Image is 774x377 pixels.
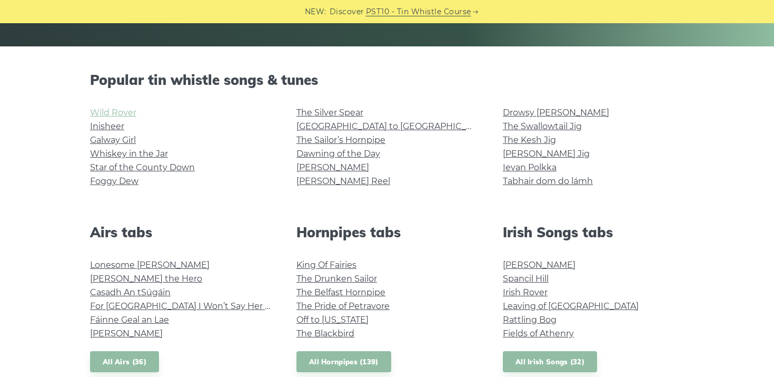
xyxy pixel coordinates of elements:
a: The Silver Spear [296,108,363,118]
a: Off to [US_STATE] [296,315,369,325]
a: Ievan Polkka [503,162,557,172]
a: Dawning of the Day [296,149,380,159]
a: [PERSON_NAME] Reel [296,176,390,186]
a: Fields of Athenry [503,328,574,339]
a: Lonesome [PERSON_NAME] [90,260,210,270]
a: Leaving of [GEOGRAPHIC_DATA] [503,301,639,311]
a: For [GEOGRAPHIC_DATA] I Won’t Say Her Name [90,301,291,311]
a: Inisheer [90,121,124,131]
span: NEW: [305,6,326,18]
a: [PERSON_NAME] [296,162,369,172]
a: [PERSON_NAME] [90,328,163,339]
a: [PERSON_NAME] [503,260,575,270]
a: Tabhair dom do lámh [503,176,593,186]
h2: Hornpipes tabs [296,224,478,240]
a: The Pride of Petravore [296,301,390,311]
h2: Airs tabs [90,224,271,240]
a: Fáinne Geal an Lae [90,315,169,325]
a: Foggy Dew [90,176,138,186]
a: The Drunken Sailor [296,274,377,284]
a: [PERSON_NAME] Jig [503,149,590,159]
a: Irish Rover [503,287,548,297]
a: [PERSON_NAME] the Hero [90,274,202,284]
a: All Irish Songs (32) [503,351,597,373]
h2: Popular tin whistle songs & tunes [90,72,684,88]
a: [GEOGRAPHIC_DATA] to [GEOGRAPHIC_DATA] [296,121,491,131]
a: The Blackbird [296,328,354,339]
a: The Sailor’s Hornpipe [296,135,385,145]
a: All Hornpipes (139) [296,351,391,373]
a: All Airs (36) [90,351,159,373]
a: PST10 - Tin Whistle Course [366,6,471,18]
a: Casadh An tSúgáin [90,287,171,297]
a: Whiskey in the Jar [90,149,168,159]
a: The Belfast Hornpipe [296,287,385,297]
a: Rattling Bog [503,315,557,325]
span: Discover [330,6,364,18]
a: The Swallowtail Jig [503,121,582,131]
a: Wild Rover [90,108,136,118]
a: The Kesh Jig [503,135,556,145]
a: Spancil Hill [503,274,549,284]
a: Drowsy [PERSON_NAME] [503,108,609,118]
h2: Irish Songs tabs [503,224,684,240]
a: Star of the County Down [90,162,195,172]
a: King Of Fairies [296,260,356,270]
a: Galway Girl [90,135,136,145]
